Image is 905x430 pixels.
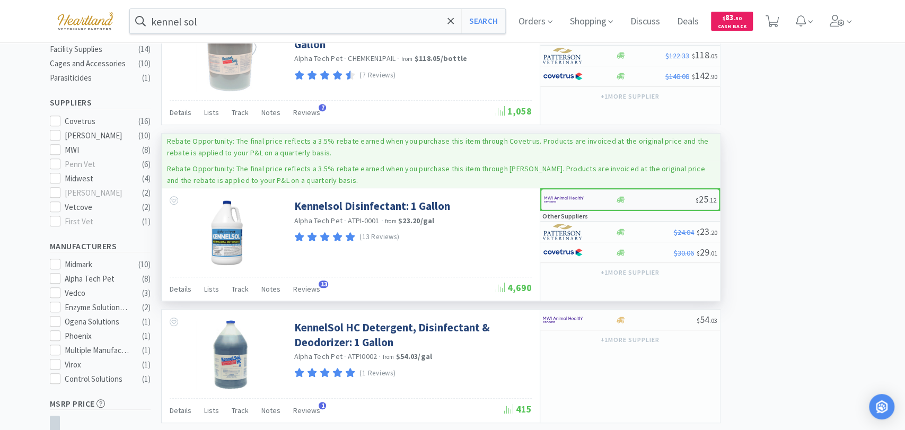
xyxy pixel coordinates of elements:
div: Parasiticides [50,72,136,84]
img: cdfe4f69799a490bbf1857d32e831547_16418.png [206,199,254,268]
span: . 90 [709,73,717,81]
div: ( 6 ) [142,158,151,171]
p: (13 Reviews) [359,232,399,243]
span: ATPI-0001 [348,216,379,225]
div: ( 10 ) [138,57,151,70]
div: MWI [65,144,130,156]
img: f5e969b455434c6296c6d81ef179fa71_3.png [543,224,583,240]
div: ( 1 ) [142,215,151,228]
span: 54 [697,313,717,326]
span: . 03 [709,317,717,324]
span: 118 [692,49,717,61]
h5: Suppliers [50,96,151,109]
span: $148.08 [665,72,689,81]
button: +1more supplier [595,89,664,104]
img: 77fca1acd8b6420a9015268ca798ef17_1.png [543,244,583,260]
span: from [385,217,397,225]
span: Lists [204,108,219,117]
span: · [344,216,346,225]
div: Vedco [65,287,130,300]
img: f5e969b455434c6296c6d81ef179fa71_3.png [543,48,583,64]
div: Ogena Solutions [65,315,130,328]
span: Details [170,406,191,415]
span: 25 [696,193,716,205]
span: $ [692,73,695,81]
strong: $118.05 / bottle [415,54,468,63]
span: 1,058 [496,105,532,117]
div: Phoenix [65,330,130,343]
span: . 50 [734,15,742,22]
span: 1 [319,402,326,409]
div: Multiple Manufacturers [65,344,130,357]
div: ( 2 ) [142,301,151,314]
h5: Manufacturers [50,240,151,252]
span: 415 [504,403,532,415]
span: ATPI0002 [348,352,377,361]
a: Alpha Tech Pet [294,54,343,63]
img: 77fca1acd8b6420a9015268ca798ef17_1.png [543,68,583,84]
div: ( 1 ) [142,72,151,84]
div: ( 1 ) [142,344,151,357]
span: 142 [692,69,717,82]
div: Vetcove [65,201,130,214]
span: Lists [204,406,219,415]
span: · [381,216,383,225]
input: Search by item, sku, manufacturer, ingredient, size... [130,9,506,33]
div: Cages and Accessories [50,57,136,70]
div: ( 8 ) [142,273,151,285]
span: . 20 [709,229,717,236]
span: from [401,55,413,63]
div: [PERSON_NAME] [65,187,130,199]
span: CHEMKEN1PAIL [348,54,396,63]
button: +1more supplier [595,265,664,280]
span: Track [232,108,249,117]
div: Control Solutions [65,373,130,385]
span: Notes [261,108,280,117]
div: ( 1 ) [142,358,151,371]
div: First Vet [65,215,130,228]
span: from [383,353,394,361]
div: ( 2 ) [142,187,151,199]
div: ( 16 ) [138,115,151,128]
span: Track [232,406,249,415]
img: f6b2451649754179b5b4e0c70c3f7cb0_2.png [543,312,583,328]
div: ( 1 ) [142,330,151,343]
div: Midmark [65,258,130,271]
strong: $23.20 / gal [398,216,435,225]
span: . 01 [709,249,717,257]
strong: $54.03 / gal [396,352,433,361]
span: Lists [204,284,219,294]
span: Cash Back [717,24,746,31]
a: Alpha Tech Pet [294,216,343,225]
div: ( 10 ) [138,129,151,142]
span: 29 [697,246,717,258]
p: (1 Reviews) [359,368,396,379]
span: · [344,54,346,63]
div: ( 4 ) [142,172,151,185]
span: · [397,54,399,63]
img: b1df891e9b1a4291908b65c16c8f1809_39106.png [196,320,265,389]
span: · [344,352,346,361]
span: $ [697,229,700,236]
p: Rebate Opportunity: The final price reflects a 3.5% rebate earned when you purchase this item thr... [167,136,709,157]
a: Kennelsol Disinfectant: 1 Gallon [294,199,450,213]
div: Midwest [65,172,130,185]
p: Other Suppliers [542,211,588,221]
span: $ [723,15,725,22]
div: Virox [65,358,130,371]
span: $ [696,196,699,204]
div: [PERSON_NAME] [65,129,130,142]
span: Reviews [293,284,320,294]
span: Track [232,284,249,294]
div: Covetrus [65,115,130,128]
span: Details [170,284,191,294]
button: Search [461,9,505,33]
span: . 12 [708,196,716,204]
a: Discuss [626,17,664,27]
span: Reviews [293,108,320,117]
img: f6b2451649754179b5b4e0c70c3f7cb0_2.png [544,191,584,207]
span: 83 [723,12,742,22]
span: $ [692,52,695,60]
div: ( 14 ) [138,43,151,56]
span: 13 [319,280,328,288]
